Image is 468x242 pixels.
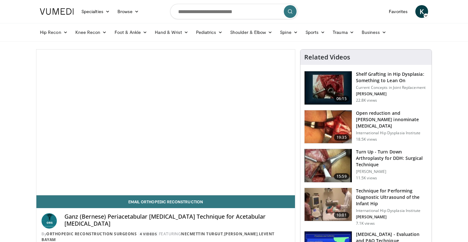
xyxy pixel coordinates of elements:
[356,188,428,207] h3: Technique for Performing Diagnostic Ultrasound of the Infant Hip
[356,130,428,136] p: International Hip Dysplasia Institute
[304,53,350,61] h4: Related Videos
[226,26,276,39] a: Shoulder & Elbow
[356,91,428,97] p: [PERSON_NAME]
[305,71,352,105] img: 6a56c852-449d-4c3f-843a-e2e05107bc3e.150x105_q85_crop-smart_upscale.jpg
[111,26,151,39] a: Foot & Ankle
[170,4,298,19] input: Search topics, interventions
[356,110,428,129] h3: Open reduction and [PERSON_NAME] innominate [MEDICAL_DATA]
[36,195,295,208] a: Email Orthopedic Reconstruction
[138,231,159,237] a: 4 Videos
[415,5,428,18] a: K
[356,71,428,84] h3: Shelf Grafting in Hip Dysplasia: Something to Lean On
[192,26,226,39] a: Pediatrics
[42,213,57,229] img: Avatar
[305,110,352,144] img: UFuN5x2kP8YLDu1n4xMDoxOjA4MTsiGN.150x105_q85_crop-smart_upscale.jpg
[356,208,428,213] p: International Hip Dysplasia Institute
[305,188,352,221] img: 7f522bcd-aa55-495e-9b3d-2415a6d43c18.150x105_q85_crop-smart_upscale.jpg
[40,8,74,15] img: VuMedi Logo
[36,50,295,195] video-js: Video Player
[224,231,258,237] a: [PERSON_NAME]
[36,26,72,39] a: Hip Recon
[356,98,377,103] p: 22.8K views
[356,176,377,181] p: 11.5K views
[334,173,349,180] span: 15:59
[356,215,428,220] p: [PERSON_NAME]
[304,188,428,226] a: 10:01 Technique for Performing Diagnostic Ultrasound of the Infant Hip International Hip Dysplasi...
[72,26,111,39] a: Knee Recon
[356,149,428,168] h3: Turn Up - Turn Down Arthroplasty for DDH: Surgical Technique
[64,213,290,227] h4: Ganz (Bernese) Periacetabular [MEDICAL_DATA] Technique for Acetabular [MEDICAL_DATA]
[356,85,428,90] p: Current Concepts in Joint Replacement
[358,26,390,39] a: Business
[334,212,349,218] span: 10:01
[334,134,349,141] span: 19:35
[305,149,352,182] img: 323661_0000_1.png.150x105_q85_crop-smart_upscale.jpg
[304,71,428,105] a: 06:15 Shelf Grafting in Hip Dysplasia: Something to Lean On Current Concepts in Joint Replacement...
[151,26,192,39] a: Hand & Wrist
[334,96,349,102] span: 06:15
[78,5,114,18] a: Specialties
[385,5,411,18] a: Favorites
[304,110,428,144] a: 19:35 Open reduction and [PERSON_NAME] innominate [MEDICAL_DATA] International Hip Dysplasia Inst...
[302,26,329,39] a: Sports
[356,169,428,174] p: [PERSON_NAME]
[329,26,358,39] a: Trauma
[356,221,375,226] p: 7.1K views
[181,231,223,237] a: Necmettin Turgut
[46,231,137,237] a: Orthopedic Reconstruction Surgeons
[304,149,428,183] a: 15:59 Turn Up - Turn Down Arthroplasty for DDH: Surgical Technique [PERSON_NAME] 11.5K views
[356,137,377,142] p: 18.5K views
[114,5,143,18] a: Browse
[276,26,301,39] a: Spine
